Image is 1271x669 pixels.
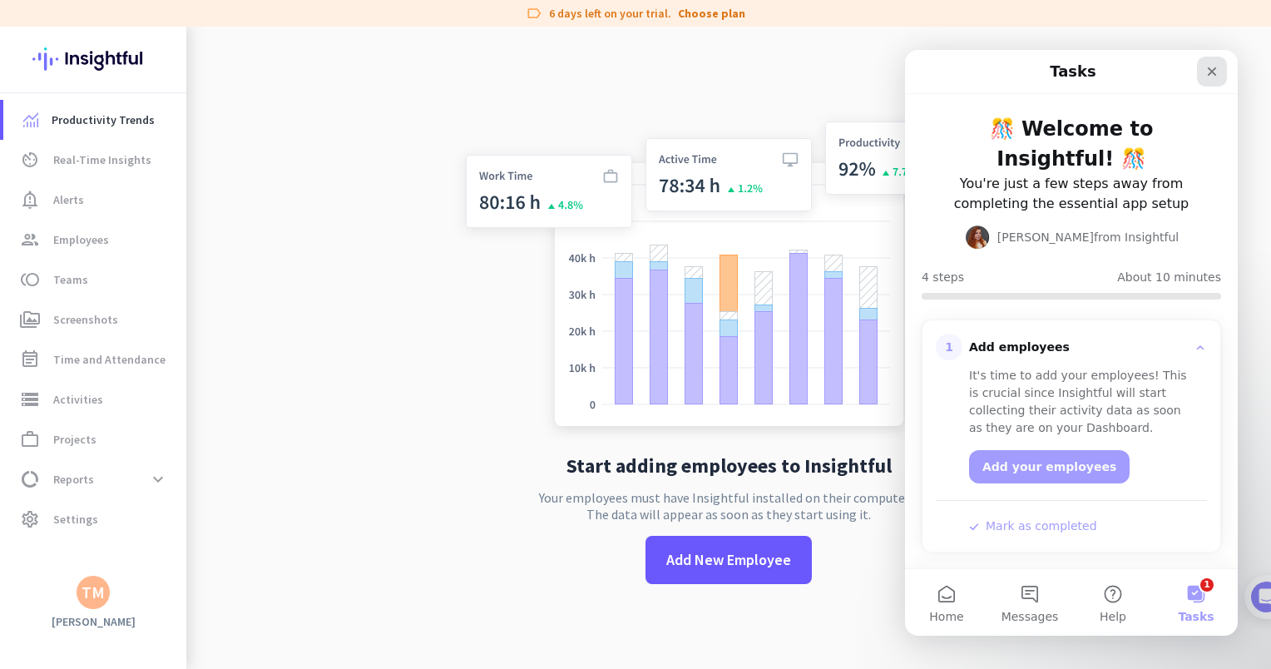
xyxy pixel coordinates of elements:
button: Add New Employee [645,536,812,584]
a: perm_mediaScreenshots [3,300,186,339]
i: settings [20,509,40,529]
button: expand_more [143,464,173,494]
span: Productivity Trends [52,110,155,130]
i: event_note [20,349,40,369]
i: notification_important [20,190,40,210]
a: storageActivities [3,379,186,419]
span: Projects [53,429,96,449]
a: notification_importantAlerts [3,180,186,220]
span: Alerts [53,190,84,210]
span: Settings [53,509,98,529]
img: menu-item [23,112,38,127]
i: perm_media [20,310,40,330]
span: Activities [53,389,103,409]
span: Screenshots [53,310,118,330]
a: av_timerReal-Time Insights [3,140,186,180]
a: event_noteTime and Attendance [3,339,186,379]
i: label [526,5,542,22]
i: work_outline [20,429,40,449]
i: storage [20,389,40,409]
div: TM [82,584,105,601]
img: Insightful logo [32,27,154,92]
i: toll [20,270,40,290]
span: Teams [53,270,88,290]
a: work_outlineProjects [3,419,186,459]
span: Employees [53,230,109,250]
a: data_usageReportsexpand_more [3,459,186,499]
img: no-search-results [453,111,1004,443]
h2: Start adding employees to Insightful [566,456,892,476]
a: Choose plan [678,5,745,22]
i: group [20,230,40,250]
a: menu-itemProductivity Trends [3,100,186,140]
span: Real-Time Insights [53,150,151,170]
span: Add New Employee [666,549,791,571]
a: settingsSettings [3,499,186,539]
a: groupEmployees [3,220,186,260]
p: Your employees must have Insightful installed on their computers. The data will appear as soon as... [539,489,918,523]
i: data_usage [20,469,40,489]
iframe: Intercom live chat [905,50,1238,636]
a: tollTeams [3,260,186,300]
span: Reports [53,469,94,489]
i: av_timer [20,150,40,170]
span: Time and Attendance [53,349,166,369]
